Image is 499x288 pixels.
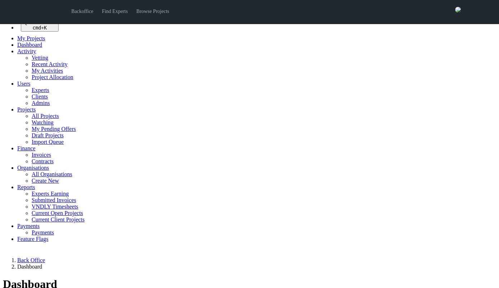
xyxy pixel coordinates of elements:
a: All Organisations [32,171,72,177]
a: Watching [32,119,54,125]
button: Quick search... cmd+K [21,19,59,32]
li: Dashboard [17,264,496,270]
img: 0421c9a1-ac87-4857-a63f-b59ed7722763-normal.jpeg [455,7,461,13]
a: Finance [17,145,36,151]
a: Projects [17,106,36,113]
a: All Projects [32,113,59,119]
a: Dashboard [17,42,42,48]
a: Payments [32,229,54,236]
a: Import Queue [32,139,64,145]
div: + [24,25,56,31]
a: Current Open Projects [32,210,83,216]
a: Payments [17,223,40,229]
a: My Pending Offers [32,126,76,132]
a: Submitted Invoices [32,197,76,203]
a: Organisations [17,165,49,171]
a: Admins [32,100,50,106]
a: Draft Projects [32,132,64,138]
a: Create New [32,178,59,184]
a: Feature Flags [17,236,48,242]
a: Recent Activity [32,61,68,67]
a: Current Client Projects [32,216,85,223]
a: Contracts [32,158,54,164]
a: Vetting [32,55,48,61]
a: Reports [17,184,35,190]
kbd: K [44,25,47,31]
a: Experts [32,87,49,93]
a: My Activities [32,68,63,74]
a: Invoices [32,152,51,158]
a: Activity [17,48,36,54]
a: VNDLY Timesheets [32,204,78,210]
a: Project Allocation [32,74,73,80]
kbd: cmd [32,25,41,31]
a: Back Office [17,257,45,263]
a: Users [17,81,30,87]
a: Experts Earning [32,191,69,197]
a: My Projects [17,35,45,41]
a: Clients [32,93,48,100]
